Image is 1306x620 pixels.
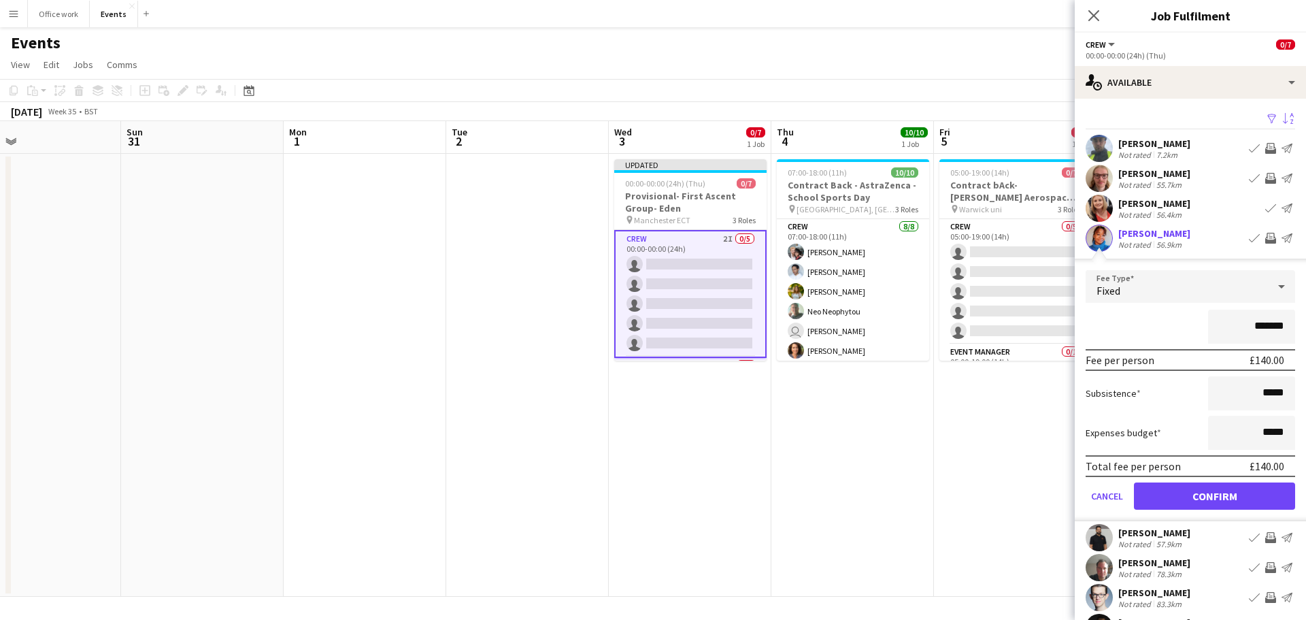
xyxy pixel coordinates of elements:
h3: Contract Back - AstraZenca - School Sports Day [777,179,929,203]
app-card-role: Crew2I0/500:00-00:00 (24h) [614,230,767,358]
div: [PERSON_NAME] [1118,197,1190,210]
span: 1 [287,133,307,149]
span: 00:00-00:00 (24h) (Thu) [625,178,705,189]
span: View [11,59,30,71]
span: 4 [775,133,794,149]
button: Events [90,1,138,27]
div: BST [84,106,98,116]
div: Total fee per person [1086,459,1181,473]
span: 31 [124,133,143,149]
div: [PERSON_NAME] [1118,527,1190,539]
span: 0/7 [1071,127,1090,137]
div: £140.00 [1250,353,1284,367]
span: 3 [612,133,632,149]
div: 1 Job [901,139,927,149]
span: Fri [939,126,950,138]
div: 7.2km [1154,150,1180,160]
span: Jobs [73,59,93,71]
div: 57.9km [1154,539,1184,549]
span: Edit [44,59,59,71]
span: Thu [777,126,794,138]
div: 55.7km [1154,180,1184,190]
div: 00:00-00:00 (24h) (Thu) [1086,50,1295,61]
div: [PERSON_NAME] [1118,587,1190,599]
span: 0/7 [1276,39,1295,50]
label: Expenses budget [1086,427,1161,439]
div: 78.3km [1154,569,1184,579]
span: [GEOGRAPHIC_DATA], [GEOGRAPHIC_DATA], [GEOGRAPHIC_DATA], [GEOGRAPHIC_DATA] [797,204,895,214]
button: Crew [1086,39,1117,50]
div: [PERSON_NAME] [1118,167,1190,180]
span: Tue [452,126,467,138]
div: Not rated [1118,180,1154,190]
app-card-role: Crew8/807:00-18:00 (11h)[PERSON_NAME][PERSON_NAME][PERSON_NAME]Neo Neophytou [PERSON_NAME][PERSON... [777,219,929,404]
app-job-card: 05:00-19:00 (14h)0/7Contract bAck-[PERSON_NAME] Aerospace- Diamond dome Warwick uni3 RolesCrew0/5... [939,159,1092,361]
a: Jobs [67,56,99,74]
a: View [5,56,35,74]
span: 0/7 [746,127,765,137]
span: 07:00-18:00 (11h) [788,167,847,178]
span: 3 Roles [733,215,756,225]
div: Not rated [1118,210,1154,220]
app-card-role: Crew0/505:00-19:00 (14h) [939,219,1092,344]
span: 3 Roles [895,204,918,214]
div: 83.3km [1154,599,1184,609]
button: Cancel [1086,483,1128,510]
h3: Job Fulfilment [1075,7,1306,25]
h1: Events [11,33,61,53]
div: [PERSON_NAME] [1118,137,1190,150]
div: Not rated [1118,150,1154,160]
button: Office work [28,1,90,27]
span: 0/7 [737,178,756,189]
span: 2 [450,133,467,149]
div: 1 Job [1072,139,1090,149]
app-card-role: Event Manager0/105:00-19:00 (14h) [939,344,1092,391]
h3: Provisional- First Ascent Group- Eden [614,190,767,214]
app-card-role: Event Manager0/1 [614,358,767,404]
div: Updated [614,159,767,170]
div: Available [1075,66,1306,99]
div: [PERSON_NAME] [1118,227,1190,240]
span: 5 [937,133,950,149]
span: Crew [1086,39,1106,50]
span: 10/10 [901,127,928,137]
div: 56.4km [1154,210,1184,220]
app-job-card: 07:00-18:00 (11h)10/10Contract Back - AstraZenca - School Sports Day [GEOGRAPHIC_DATA], [GEOGRAPH... [777,159,929,361]
span: 3 Roles [1058,204,1081,214]
span: Week 35 [45,106,79,116]
div: Not rated [1118,539,1154,549]
span: 0/7 [1062,167,1081,178]
div: Not rated [1118,569,1154,579]
a: Edit [38,56,65,74]
app-job-card: Updated00:00-00:00 (24h) (Thu)0/7Provisional- First Ascent Group- Eden Manchester ECT3 RolesCrew2... [614,159,767,361]
span: 05:00-19:00 (14h) [950,167,1009,178]
button: Confirm [1134,483,1295,510]
div: 56.9km [1154,240,1184,250]
span: Warwick uni [959,204,1002,214]
span: Comms [107,59,137,71]
span: Sun [127,126,143,138]
span: 10/10 [891,167,918,178]
div: [DATE] [11,105,42,118]
div: £140.00 [1250,459,1284,473]
span: Mon [289,126,307,138]
span: Wed [614,126,632,138]
label: Subsistence [1086,387,1141,399]
div: Fee per person [1086,353,1154,367]
span: Manchester ECT [634,215,690,225]
div: [PERSON_NAME] [1118,557,1190,569]
div: Not rated [1118,240,1154,250]
span: Fixed [1096,284,1120,297]
h3: Contract bAck-[PERSON_NAME] Aerospace- Diamond dome [939,179,1092,203]
a: Comms [101,56,143,74]
div: Not rated [1118,599,1154,609]
div: 1 Job [747,139,765,149]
